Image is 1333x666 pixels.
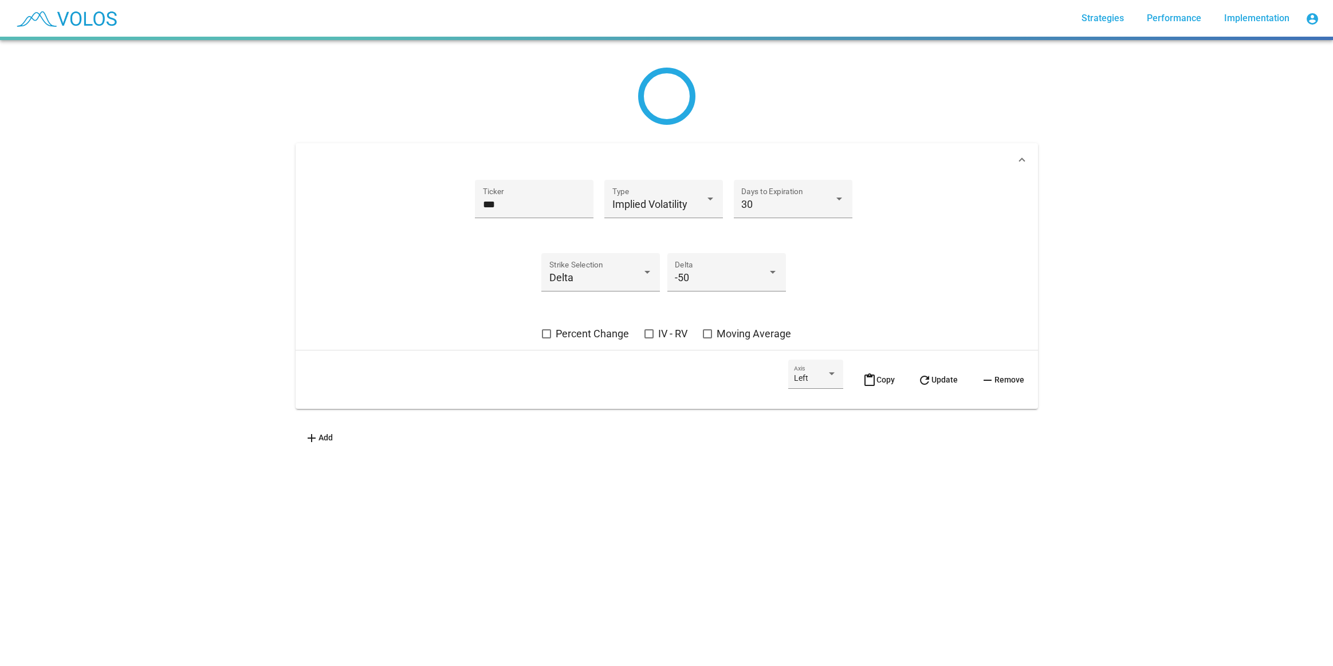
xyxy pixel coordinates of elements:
span: Update [918,375,958,384]
span: Delta [549,271,573,283]
mat-icon: refresh [918,373,931,387]
mat-icon: content_paste [863,373,876,387]
button: Update [909,360,967,400]
span: Moving Average [717,327,791,341]
span: Remove [981,375,1024,384]
span: Implied Volatility [612,198,687,210]
a: Strategies [1072,8,1133,29]
span: Percent Change [556,327,629,341]
button: Remove [972,360,1033,400]
button: Add [296,427,342,448]
span: IV - RV [658,327,687,341]
span: Implementation [1224,13,1289,23]
mat-icon: account_circle [1306,12,1319,26]
a: Implementation [1215,8,1299,29]
button: Copy [854,360,904,400]
mat-icon: add [305,431,318,445]
span: -50 [675,271,689,283]
mat-icon: remove [981,373,994,387]
span: Copy [863,375,895,384]
span: Add [305,433,333,442]
span: Left [794,373,808,383]
img: blue_transparent.png [9,4,123,33]
a: Performance [1138,8,1210,29]
span: 30 [741,198,753,210]
span: Performance [1147,13,1201,23]
span: Strategies [1082,13,1124,23]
